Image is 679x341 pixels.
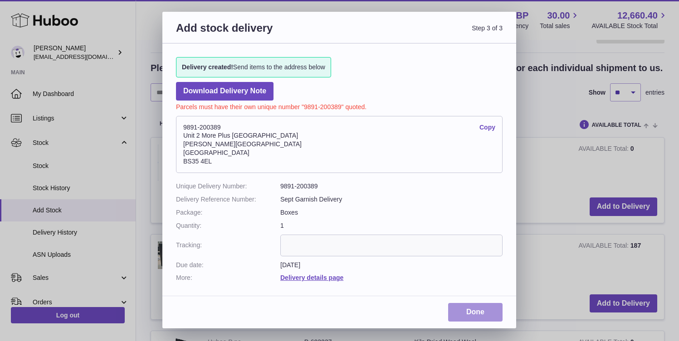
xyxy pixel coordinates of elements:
[280,274,343,281] a: Delivery details page
[176,221,280,230] dt: Quantity:
[339,21,503,46] span: Step 3 of 3
[176,101,503,111] p: Parcels must have their own unique number "9891-200389" quoted.
[176,235,280,256] dt: Tracking:
[176,261,280,269] dt: Due date:
[479,123,495,132] a: Copy
[280,208,503,217] dd: Boxes
[176,195,280,204] dt: Delivery Reference Number:
[176,116,503,173] address: 9891-200389 Unit 2 More Plus [GEOGRAPHIC_DATA] [PERSON_NAME][GEOGRAPHIC_DATA] [GEOGRAPHIC_DATA] B...
[280,221,503,230] dd: 1
[280,195,503,204] dd: Sept Garnish Delivery
[182,63,325,72] span: Send items to the address below
[176,182,280,191] dt: Unique Delivery Number:
[280,261,503,269] dd: [DATE]
[280,182,503,191] dd: 9891-200389
[182,63,233,71] strong: Delivery created!
[176,274,280,282] dt: More:
[176,208,280,217] dt: Package:
[448,303,503,322] a: Done
[176,21,339,46] h3: Add stock delivery
[176,82,274,101] a: Download Delivery Note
